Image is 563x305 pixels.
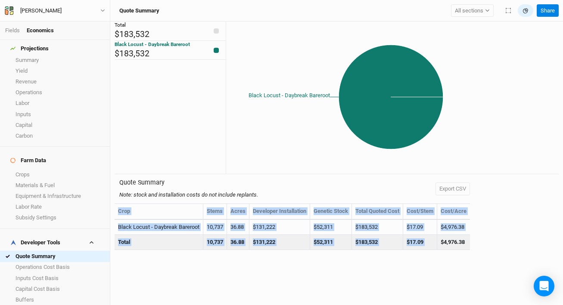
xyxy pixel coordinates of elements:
h3: Quote Summary [119,179,258,186]
td: 10,737 [203,220,227,235]
td: $183,532 [352,220,403,235]
div: [PERSON_NAME] [20,6,62,15]
td: $17.09 [403,220,437,235]
div: Note: stock and installation costs do not include replants. [119,191,258,199]
td: Black Locust - Daybreak Bareroot [115,220,203,235]
th: Total Quoted Cost [352,204,403,219]
button: Share [537,4,559,17]
th: Acres [227,204,249,219]
td: $131,222 [249,235,310,250]
button: [PERSON_NAME] [4,6,106,15]
div: Bronson Stone [20,6,62,15]
td: Total [115,235,203,250]
span: $183,532 [115,29,149,39]
div: Economics [27,27,54,34]
td: $4,976.38 [437,220,470,235]
td: $52,311 [310,220,352,235]
td: $52,311 [310,235,352,250]
span: Black Locust - Daybreak Bareroot [115,41,190,47]
a: Fields [5,27,20,34]
th: Cost/Acre [437,204,470,219]
div: Farm Data [10,157,46,164]
tspan: Black Locust - Daybreak Bareroot [249,92,330,99]
span: Total [115,22,126,28]
span: $183,532 [115,49,149,59]
th: Stems [203,204,227,219]
td: 36.88 [227,220,249,235]
h4: Developer Tools [5,234,105,251]
span: All sections [455,6,483,15]
td: $4,976.38 [437,235,470,250]
th: Cost/Stem [403,204,437,219]
td: $131,222 [249,220,310,235]
td: $183,532 [352,235,403,250]
h3: Quote Summary [119,7,159,14]
div: Open Intercom Messenger [534,276,554,296]
th: Crop [115,204,203,219]
td: 10,737 [203,235,227,250]
button: All sections [451,4,494,17]
th: Developer Installation [249,204,310,219]
div: Projections [10,45,49,52]
th: Genetic Stock [310,204,352,219]
div: Developer Tools [10,239,60,246]
td: 36.88 [227,235,249,250]
button: Export CSV [435,182,470,195]
td: $17.09 [403,235,437,250]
